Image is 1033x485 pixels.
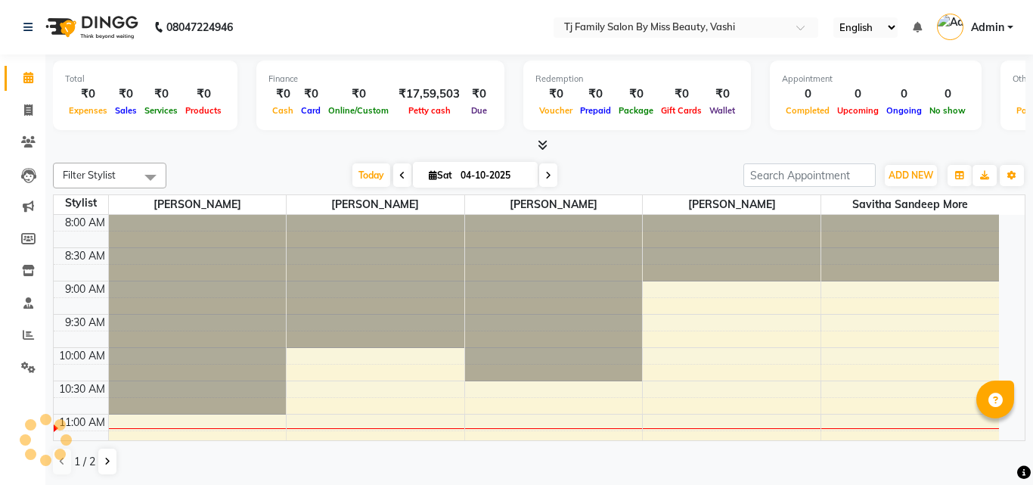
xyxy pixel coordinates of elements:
[111,85,141,103] div: ₹0
[782,73,969,85] div: Appointment
[74,454,95,470] span: 1 / 2
[56,415,108,431] div: 11:00 AM
[62,215,108,231] div: 8:00 AM
[657,105,706,116] span: Gift Cards
[166,6,233,48] b: 08047224946
[535,105,576,116] span: Voucher
[62,315,108,331] div: 9:30 AM
[615,105,657,116] span: Package
[111,105,141,116] span: Sales
[535,85,576,103] div: ₹0
[657,85,706,103] div: ₹0
[297,85,324,103] div: ₹0
[56,348,108,364] div: 10:00 AM
[782,105,833,116] span: Completed
[883,85,926,103] div: 0
[743,163,876,187] input: Search Appointment
[466,85,492,103] div: ₹0
[535,73,739,85] div: Redemption
[65,73,225,85] div: Total
[821,195,999,214] span: savitha sandeep more
[425,169,456,181] span: Sat
[889,169,933,181] span: ADD NEW
[181,105,225,116] span: Products
[392,85,466,103] div: ₹17,59,503
[926,105,969,116] span: No show
[576,105,615,116] span: Prepaid
[63,169,116,181] span: Filter Stylist
[109,195,287,214] span: [PERSON_NAME]
[56,381,108,397] div: 10:30 AM
[576,85,615,103] div: ₹0
[937,14,963,40] img: Admin
[782,85,833,103] div: 0
[465,195,643,214] span: [PERSON_NAME]
[287,195,464,214] span: [PERSON_NAME]
[885,165,937,186] button: ADD NEW
[324,105,392,116] span: Online/Custom
[352,163,390,187] span: Today
[65,85,111,103] div: ₹0
[971,20,1004,36] span: Admin
[181,85,225,103] div: ₹0
[62,281,108,297] div: 9:00 AM
[706,85,739,103] div: ₹0
[141,85,181,103] div: ₹0
[39,6,142,48] img: logo
[467,105,491,116] span: Due
[405,105,454,116] span: Petty cash
[141,105,181,116] span: Services
[706,105,739,116] span: Wallet
[297,105,324,116] span: Card
[268,85,297,103] div: ₹0
[268,105,297,116] span: Cash
[833,105,883,116] span: Upcoming
[456,164,532,187] input: 2025-10-04
[643,195,821,214] span: [PERSON_NAME]
[62,248,108,264] div: 8:30 AM
[324,85,392,103] div: ₹0
[65,105,111,116] span: Expenses
[615,85,657,103] div: ₹0
[268,73,492,85] div: Finance
[833,85,883,103] div: 0
[883,105,926,116] span: Ongoing
[926,85,969,103] div: 0
[54,195,108,211] div: Stylist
